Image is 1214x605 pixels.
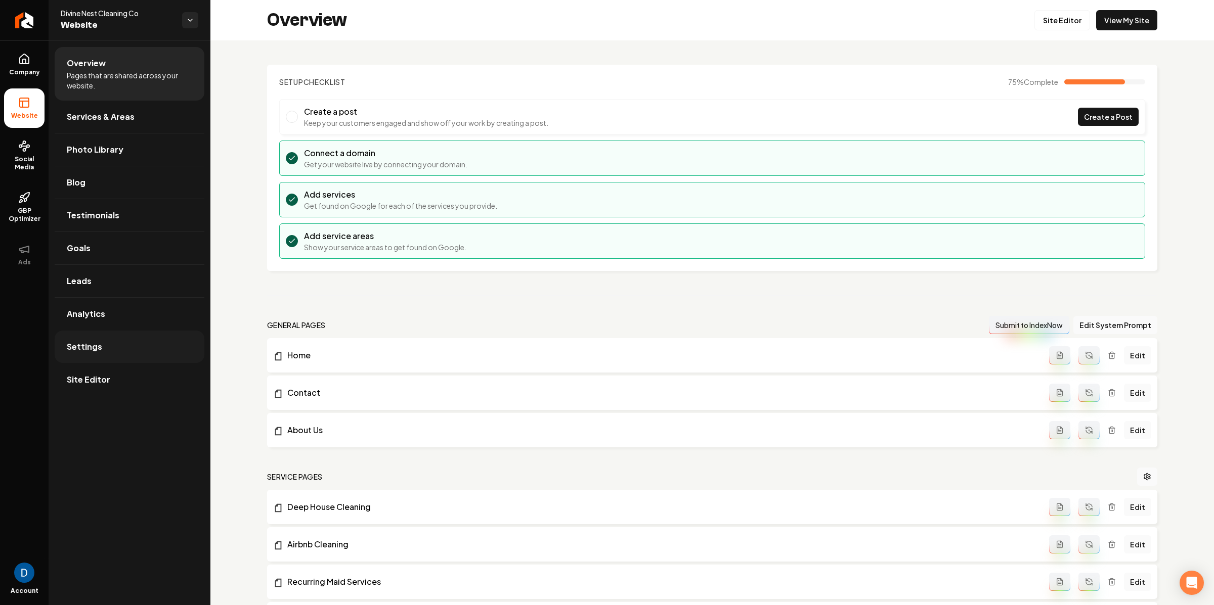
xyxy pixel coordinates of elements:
[1073,316,1157,334] button: Edit System Prompt
[273,576,1049,588] a: Recurring Maid Services
[1049,384,1070,402] button: Add admin page prompt
[55,363,204,396] a: Site Editor
[67,374,110,386] span: Site Editor
[7,112,42,120] span: Website
[273,349,1049,361] a: Home
[55,265,204,297] a: Leads
[4,183,45,231] a: GBP Optimizer
[61,18,174,32] span: Website
[267,472,323,482] h2: Service Pages
[304,118,548,128] p: Keep your customers engaged and show off your work by creating a post.
[67,341,102,353] span: Settings
[4,132,45,179] a: Social Media
[15,12,34,28] img: Rebolt Logo
[304,201,497,211] p: Get found on Google for each of the services you provide.
[1124,346,1151,364] a: Edit
[55,331,204,363] a: Settings
[4,235,45,274] button: Ads
[67,144,123,156] span: Photo Library
[1124,573,1151,591] a: Edit
[304,106,548,118] h3: Create a post
[67,242,91,254] span: Goals
[304,242,466,252] p: Show your service areas to get found on Google.
[1024,77,1058,86] span: Complete
[67,176,85,189] span: Blog
[279,77,345,87] h2: Checklist
[989,316,1069,334] button: Submit to IndexNow
[55,133,204,166] a: Photo Library
[4,207,45,223] span: GBP Optimizer
[4,45,45,84] a: Company
[14,563,34,583] button: Open user button
[61,8,174,18] span: Divine Nest Cleaning Co
[267,320,326,330] h2: general pages
[14,563,34,583] img: David Rice
[1049,346,1070,364] button: Add admin page prompt
[5,68,44,76] span: Company
[1124,535,1151,553] a: Edit
[1124,421,1151,439] a: Edit
[67,111,135,123] span: Services & Areas
[1049,573,1070,591] button: Add admin page prompt
[67,57,106,69] span: Overview
[304,147,467,159] h3: Connect a domain
[1049,535,1070,553] button: Add admin page prompt
[267,10,347,30] h2: Overview
[1124,498,1151,516] a: Edit
[1084,112,1133,122] span: Create a Post
[1096,10,1157,30] a: View My Site
[11,587,38,595] span: Account
[1078,108,1139,126] a: Create a Post
[304,230,466,242] h3: Add service areas
[55,166,204,199] a: Blog
[279,77,303,86] span: Setup
[67,209,119,221] span: Testimonials
[304,159,467,169] p: Get your website live by connecting your domain.
[273,387,1049,399] a: Contact
[273,538,1049,550] a: Airbnb Cleaning
[1049,421,1070,439] button: Add admin page prompt
[55,298,204,330] a: Analytics
[14,258,35,266] span: Ads
[304,189,497,201] h3: Add services
[67,70,192,90] span: Pages that are shared across your website.
[1034,10,1090,30] a: Site Editor
[55,232,204,264] a: Goals
[55,199,204,231] a: Testimonials
[1008,77,1058,87] span: 75 %
[67,275,92,287] span: Leads
[273,424,1049,436] a: About Us
[1049,498,1070,516] button: Add admin page prompt
[55,101,204,133] a: Services & Areas
[273,501,1049,513] a: Deep House Cleaning
[4,155,45,171] span: Social Media
[1180,571,1204,595] div: Open Intercom Messenger
[1124,384,1151,402] a: Edit
[67,308,105,320] span: Analytics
